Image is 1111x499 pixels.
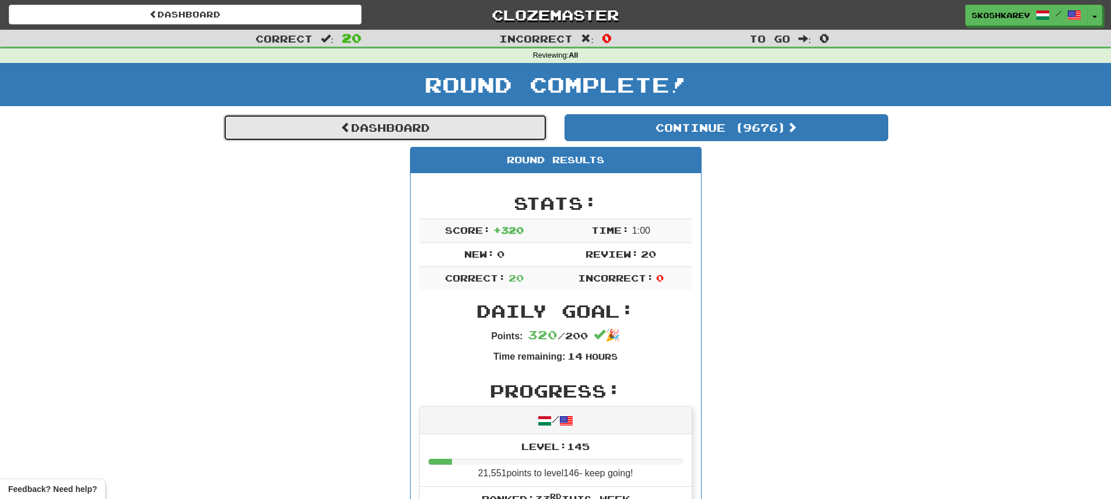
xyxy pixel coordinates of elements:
span: New: [464,248,495,259]
span: 🎉 [594,329,620,342]
h1: Round Complete! [4,73,1107,96]
span: Correct: [445,272,506,283]
span: / [1056,9,1061,17]
div: Round Results [411,147,701,173]
span: 0 [819,31,829,45]
span: 0 [497,248,504,259]
span: 14 [567,350,583,361]
span: : [581,34,594,44]
strong: Points: [491,331,523,341]
span: 320 [528,328,558,342]
span: Incorrect [499,33,573,44]
div: / [420,407,692,434]
span: 20 [641,248,656,259]
a: Clozemaster [379,5,732,25]
span: + 320 [493,224,524,236]
span: To go [749,33,790,44]
h2: Stats: [419,194,692,213]
a: Dashboard [9,5,362,24]
span: Correct [255,33,313,44]
strong: All [569,51,578,59]
span: Score: [445,224,490,236]
span: skoshkarev [972,10,1030,20]
span: Review: [586,248,639,259]
strong: Time remaining: [493,352,565,361]
span: 1 : 0 0 [632,226,650,236]
span: 0 [602,31,612,45]
span: Incorrect: [578,272,654,283]
span: Time: [591,224,629,236]
span: : [321,34,334,44]
button: Continue (9676) [565,114,888,141]
a: skoshkarev / [965,5,1088,26]
span: : [798,34,811,44]
span: Level: 145 [521,441,590,452]
span: Open feedback widget [8,483,97,495]
span: 20 [342,31,362,45]
span: 0 [656,272,664,283]
span: / 200 [528,330,588,341]
li: 21,551 points to level 146 - keep going! [420,434,692,487]
a: Dashboard [223,114,547,141]
small: Hours [586,352,618,361]
span: 20 [509,272,524,283]
h2: Progress: [419,381,692,400]
h2: Daily Goal: [419,301,692,321]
